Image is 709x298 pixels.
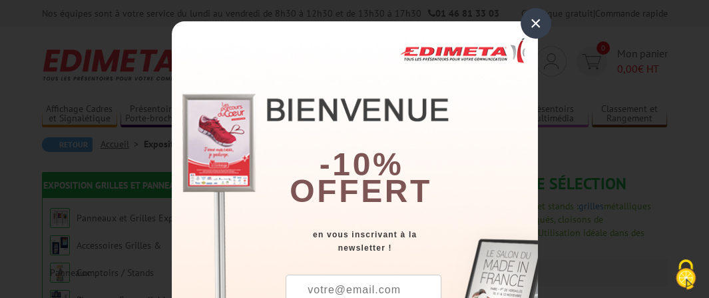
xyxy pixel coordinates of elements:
div: × [521,8,551,39]
font: offert [290,173,432,209]
button: Cookies (fenêtre modale) [662,253,709,298]
div: en vous inscrivant à la newsletter ! [278,228,538,255]
b: -10% [320,147,403,182]
img: Cookies (fenêtre modale) [669,258,702,291]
